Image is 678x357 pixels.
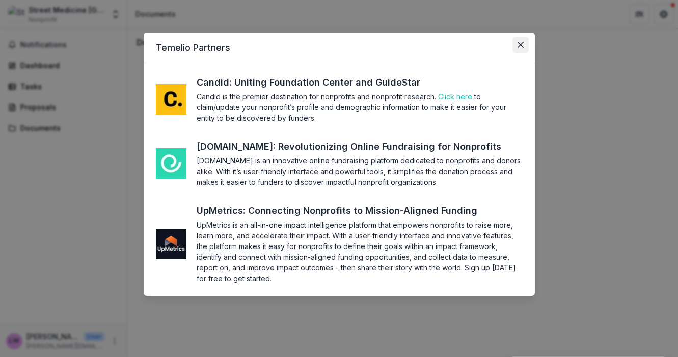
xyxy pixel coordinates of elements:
img: me [156,84,186,115]
section: UpMetrics is an all-in-one impact intelligence platform that empowers nonprofits to raise more, l... [197,219,523,284]
section: Candid is the premier destination for nonprofits and nonprofit research. to claim/update your non... [197,91,523,123]
img: me [156,148,186,179]
header: Temelio Partners [144,33,535,63]
a: Candid: Uniting Foundation Center and GuideStar [197,75,439,89]
button: Close [512,37,529,53]
img: me [156,229,186,259]
section: [DOMAIN_NAME] is an innovative online fundraising platform dedicated to nonprofits and donors ali... [197,155,523,187]
a: Click here [438,92,472,101]
a: UpMetrics: Connecting Nonprofits to Mission-Aligned Funding [197,204,496,217]
a: [DOMAIN_NAME]: Revolutionizing Online Fundraising for Nonprofits [197,140,520,153]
